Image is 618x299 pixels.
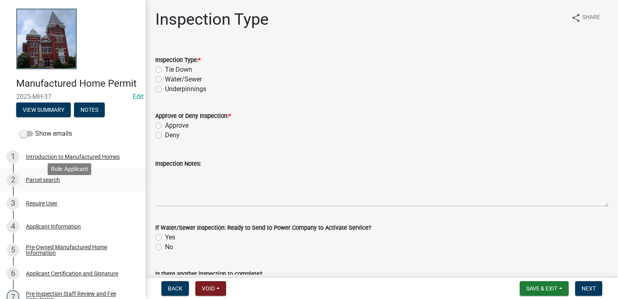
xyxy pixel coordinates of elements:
button: Void [195,281,226,296]
div: 1 [6,150,19,163]
div: 5 [6,243,19,256]
button: Next [575,281,602,296]
label: Water/Sewer [165,75,202,84]
div: 6 [6,267,19,280]
span: Save & Exit [526,285,557,292]
div: 4 [6,220,19,233]
span: Share [582,13,600,23]
h1: Inspection Type [155,10,269,29]
label: Approve [165,121,188,130]
button: shareShare [565,10,607,26]
div: 3 [6,197,19,210]
div: 2 [6,173,19,186]
label: Is there another inspection to complete? [155,271,262,277]
label: Inspection Type: [155,58,201,63]
button: Save & Exit [520,281,569,296]
div: Parcel search [26,177,60,183]
div: Applicant Certification and Signature [26,271,118,276]
a: Edit [133,93,144,100]
div: Require User [26,201,57,206]
label: Show emails [19,129,72,139]
span: Back [168,285,182,292]
button: Notes [74,103,105,117]
img: Talbot County, Georgia [16,9,77,69]
button: Back [161,281,189,296]
label: Inspection Notes: [155,161,201,167]
label: Underpinnings [165,84,206,94]
wm-modal-confirm: Summary [16,107,71,113]
h4: Manufactured Home Permit [16,78,139,90]
wm-modal-confirm: Notes [74,107,105,113]
button: View Summary [16,103,71,117]
i: share [571,13,581,23]
div: Pre-Owned Manufactured Home Information [26,244,133,256]
div: Introduction to Manufactured Homes [26,154,120,160]
label: No [165,242,173,252]
div: Role: Applicant [48,163,91,175]
label: Deny [165,130,180,140]
label: Tie Down [165,65,192,75]
label: If Water/Sewer Inspection: Ready to Send to Power Company to Activate Service? [155,225,371,231]
label: Yes [165,233,175,242]
span: 2025-MH-37 [16,93,129,100]
div: Applicant Information [26,224,81,229]
label: Approve or Deny Inspection: [155,113,231,119]
wm-modal-confirm: Edit Application Number [133,93,144,100]
span: Next [582,285,596,292]
span: Void [202,285,215,292]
